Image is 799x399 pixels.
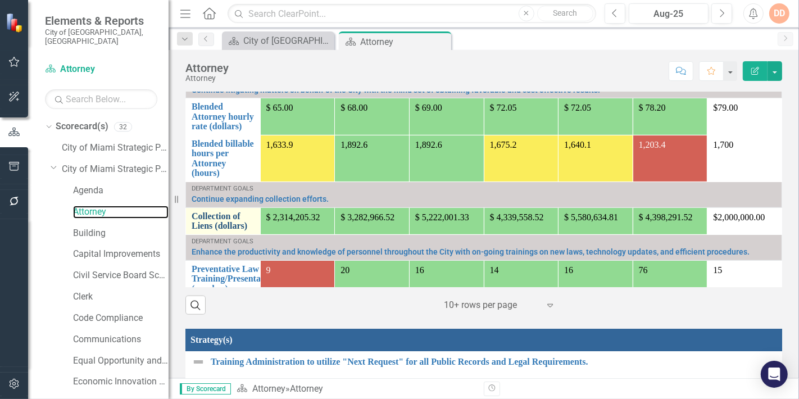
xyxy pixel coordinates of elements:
[564,265,573,275] span: 16
[266,140,293,149] span: 1,633.9
[186,234,782,260] td: Double-Click to Edit Right Click for Context Menu
[415,212,469,222] span: $ 5,222,001.33
[192,195,776,203] a: Continue expanding collection efforts.
[490,265,499,275] span: 14
[707,207,782,234] td: Double-Click to Edit
[192,248,776,256] a: Enhance the productivity and knowledge of personnel throughout the City with on-going trainings o...
[73,269,169,282] a: Civil Service Board Scorecard
[185,62,229,74] div: Attorney
[192,185,776,192] div: Department Goals
[45,89,157,109] input: Search Below...
[186,182,782,208] td: Double-Click to Edit Right Click for Context Menu
[564,212,618,222] span: $ 5,580,634.81
[45,63,157,76] a: Attorney
[266,212,320,222] span: $ 2,314,205.32
[73,248,169,261] a: Capital Improvements
[707,260,782,297] td: Double-Click to Edit
[707,135,782,182] td: Double-Click to Edit
[225,34,332,48] a: City of [GEOGRAPHIC_DATA]
[341,140,367,149] span: 1,892.6
[266,265,271,275] span: 9
[537,6,593,21] button: Search
[564,103,591,112] span: $ 72.05
[228,4,596,24] input: Search ClearPoint...
[360,35,448,49] div: Attorney
[490,103,517,112] span: $ 72.05
[761,361,788,388] div: Open Intercom Messenger
[192,355,205,369] img: Not Defined
[186,207,261,234] td: Double-Click to Edit Right Click for Context Menu
[564,140,591,149] span: 1,640.1
[553,8,577,17] span: Search
[186,98,261,135] td: Double-Click to Edit Right Click for Context Menu
[185,74,229,83] div: Attorney
[633,7,705,21] div: Aug-25
[639,265,648,275] span: 76
[769,3,789,24] button: DD
[73,206,169,219] a: Attorney
[73,227,169,240] a: Building
[73,184,169,197] a: Agenda
[415,103,442,112] span: $ 69.00
[639,140,666,149] span: 1,203.4
[713,212,765,222] span: $2,000,000.00
[73,333,169,346] a: Communications
[73,312,169,325] a: Code Compliance
[629,3,709,24] button: Aug-25
[192,139,255,178] a: Blended billable hours per Attorney (hours)
[237,383,475,396] div: »
[192,211,255,231] a: Collection of Liens (dollars)
[713,265,722,275] span: 15
[192,238,776,245] div: Department Goals
[192,264,279,294] a: Preventative Law Training/Presentations (number)
[62,163,169,176] a: City of Miami Strategic Plan (NEW)
[211,357,780,367] a: Training Administration to utilize "Next Request" for all Public Records and Legal Requirements.
[341,103,367,112] span: $ 68.00
[639,212,693,222] span: $ 4,398,291.52
[211,378,780,388] a: Respond to Legal Service Requests in a timely manner.
[192,376,205,389] img: Not Defined
[45,14,157,28] span: Elements & Reports
[639,103,666,112] span: $ 78.20
[713,103,738,112] span: $79.00
[415,140,442,149] span: 1,892.6
[707,98,782,135] td: Double-Click to Edit
[713,140,733,149] span: 1,700
[114,122,132,132] div: 32
[341,265,349,275] span: 20
[73,291,169,303] a: Clerk
[252,383,285,394] a: Attorney
[45,28,157,46] small: City of [GEOGRAPHIC_DATA], [GEOGRAPHIC_DATA]
[290,383,323,394] div: Attorney
[6,13,25,33] img: ClearPoint Strategy
[56,120,108,133] a: Scorecard(s)
[415,265,424,275] span: 16
[186,260,261,297] td: Double-Click to Edit Right Click for Context Menu
[341,212,394,222] span: $ 3,282,966.52
[62,142,169,155] a: City of Miami Strategic Plan
[73,375,169,388] a: Economic Innovation and Development
[243,34,332,48] div: City of [GEOGRAPHIC_DATA]
[73,355,169,368] a: Equal Opportunity and Diversity Programs
[490,140,517,149] span: 1,675.2
[266,103,293,112] span: $ 65.00
[186,135,261,182] td: Double-Click to Edit Right Click for Context Menu
[192,102,255,132] a: Blended Attorney hourly rate (dollars)
[180,383,231,395] span: By Scorecard
[490,212,544,222] span: $ 4,339,558.52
